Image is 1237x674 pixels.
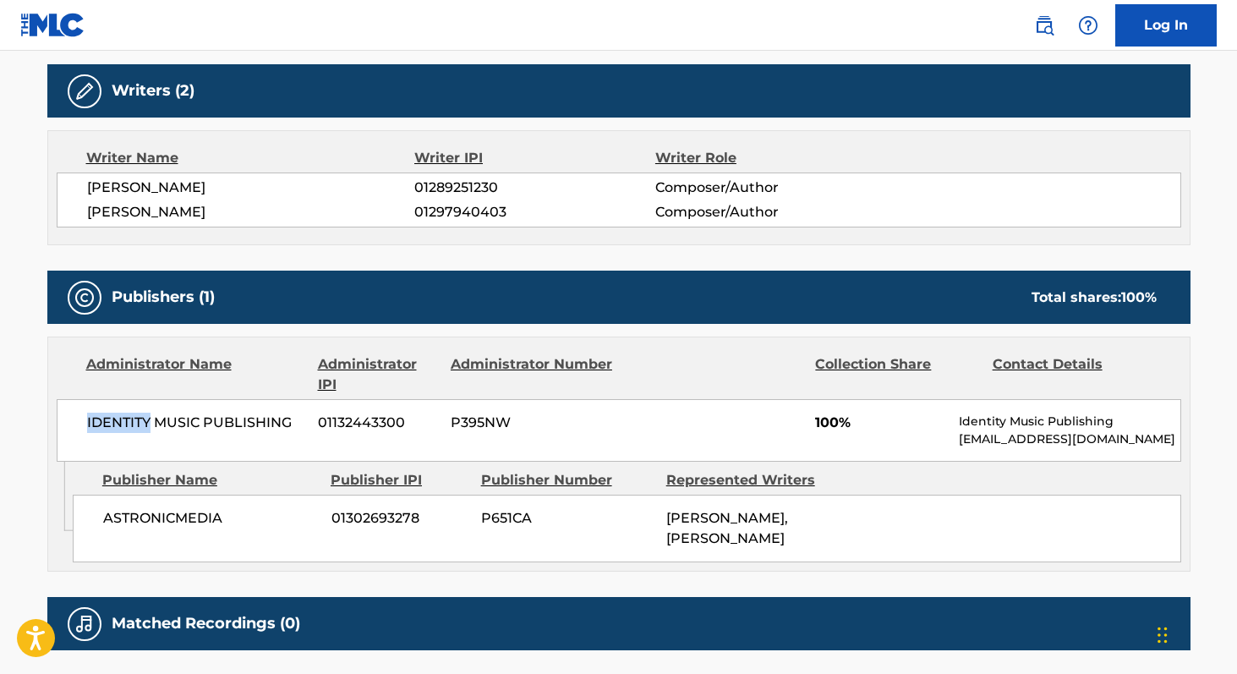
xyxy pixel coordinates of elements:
[331,508,468,529] span: 01302693278
[1152,593,1237,674] div: Widget de chat
[414,202,654,222] span: 01297940403
[102,470,318,490] div: Publisher Name
[959,413,1180,430] p: Identity Music Publishing
[655,148,874,168] div: Writer Role
[1027,8,1061,42] a: Public Search
[481,508,654,529] span: P651CA
[1158,610,1168,660] div: Arrastar
[20,13,85,37] img: MLC Logo
[112,614,300,633] h5: Matched Recordings (0)
[318,413,438,433] span: 01132443300
[666,510,788,546] span: [PERSON_NAME], [PERSON_NAME]
[451,354,615,395] div: Administrator Number
[414,178,654,198] span: 01289251230
[451,413,615,433] span: P395NW
[481,470,654,490] div: Publisher Number
[1034,15,1054,36] img: search
[815,354,979,395] div: Collection Share
[993,354,1157,395] div: Contact Details
[414,148,655,168] div: Writer IPI
[1071,8,1105,42] div: Help
[655,178,874,198] span: Composer/Author
[87,202,415,222] span: [PERSON_NAME]
[87,178,415,198] span: [PERSON_NAME]
[103,508,319,529] span: ASTRONICMEDIA
[74,288,95,308] img: Publishers
[112,288,215,307] h5: Publishers (1)
[86,148,415,168] div: Writer Name
[74,614,95,634] img: Matched Recordings
[112,81,194,101] h5: Writers (2)
[655,202,874,222] span: Composer/Author
[74,81,95,101] img: Writers
[1121,289,1157,305] span: 100 %
[87,413,306,433] span: IDENTITY MUSIC PUBLISHING
[959,430,1180,448] p: [EMAIL_ADDRESS][DOMAIN_NAME]
[666,470,839,490] div: Represented Writers
[815,413,946,433] span: 100%
[86,354,305,395] div: Administrator Name
[1078,15,1098,36] img: help
[1115,4,1217,47] a: Log In
[331,470,468,490] div: Publisher IPI
[1152,593,1237,674] iframe: Chat Widget
[1032,288,1157,308] div: Total shares:
[318,354,438,395] div: Administrator IPI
